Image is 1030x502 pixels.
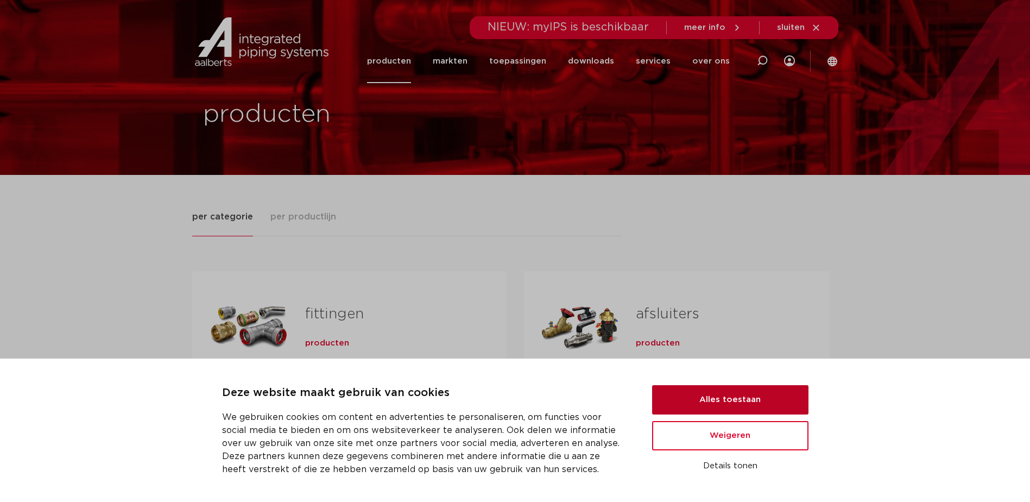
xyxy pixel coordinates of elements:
button: Alles toestaan [652,385,808,415]
a: services [636,39,671,83]
a: producten [305,338,349,349]
a: fittingen [305,307,364,321]
span: per productlijn [270,210,336,223]
a: over ons [692,39,730,83]
a: meer info [684,23,742,33]
a: toepassingen [489,39,546,83]
span: NIEUW: myIPS is beschikbaar [488,22,649,33]
p: We gebruiken cookies om content en advertenties te personaliseren, om functies voor social media ... [222,411,626,476]
button: Weigeren [652,421,808,450]
a: sluiten [777,23,821,33]
a: producten [367,39,411,83]
a: afsluiters [636,307,699,321]
div: my IPS [784,39,795,83]
span: sluiten [777,23,805,32]
button: Details tonen [652,457,808,475]
a: producten [636,338,680,349]
span: per categorie [192,210,253,223]
h1: producten [203,97,510,132]
p: Deze website maakt gebruik van cookies [222,385,626,402]
nav: Menu [367,39,730,83]
a: markten [433,39,467,83]
a: downloads [568,39,614,83]
span: meer info [684,23,725,32]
